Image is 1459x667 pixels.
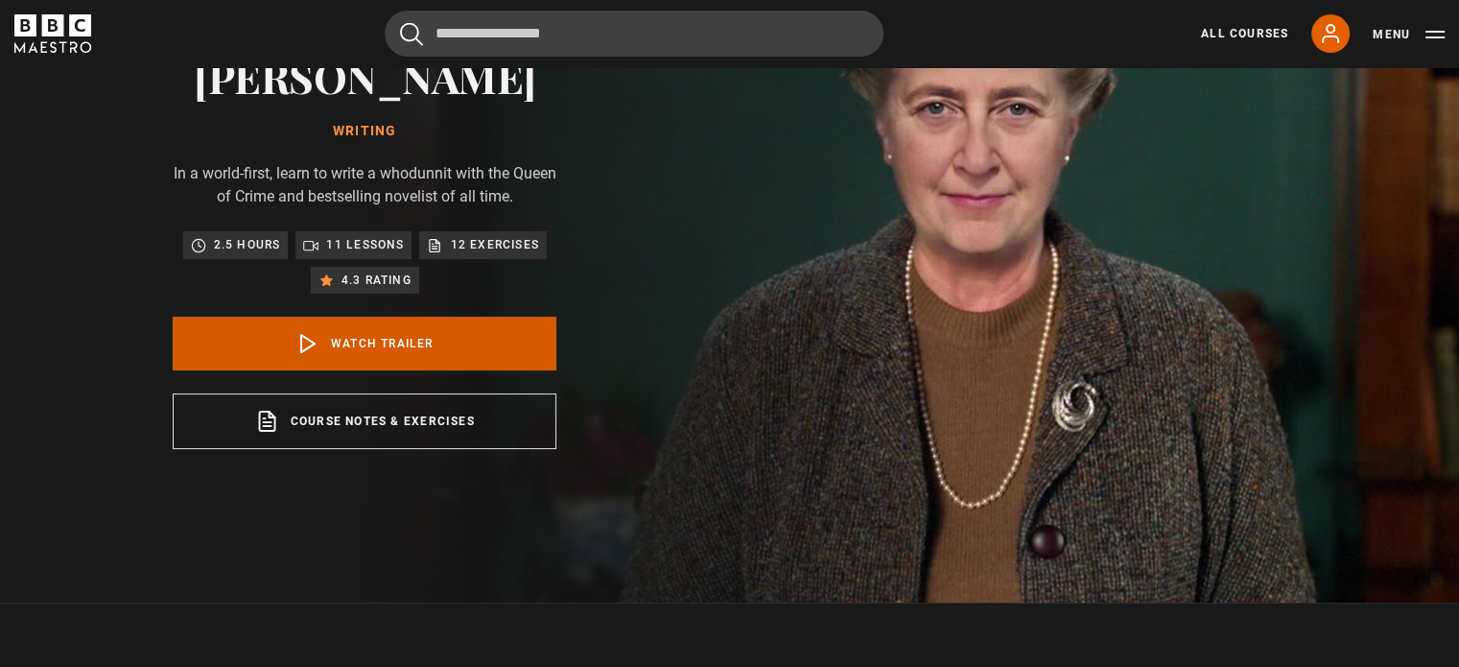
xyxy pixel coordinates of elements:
[341,271,412,290] p: 4.3 rating
[14,14,91,53] svg: BBC Maestro
[173,317,556,370] a: Watch Trailer
[1201,25,1288,42] a: All Courses
[326,235,404,254] p: 11 lessons
[385,11,883,57] input: Search
[173,52,556,101] h2: [PERSON_NAME]
[1373,25,1445,44] button: Toggle navigation
[173,393,556,449] a: Course notes & exercises
[173,162,556,208] p: In a world-first, learn to write a whodunnit with the Queen of Crime and bestselling novelist of ...
[173,124,556,139] h1: Writing
[400,22,423,46] button: Submit the search query
[214,235,281,254] p: 2.5 hours
[450,235,538,254] p: 12 exercises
